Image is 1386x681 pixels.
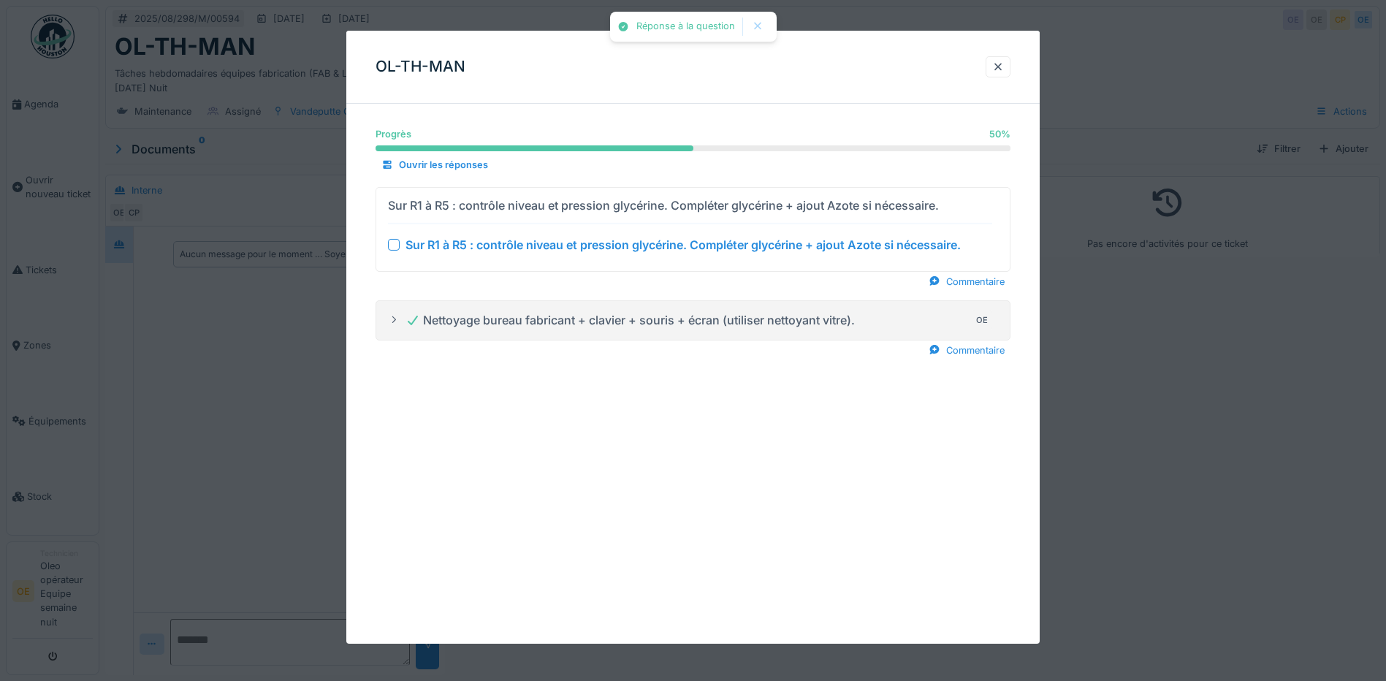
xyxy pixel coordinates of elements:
[972,310,992,330] div: OE
[382,307,1004,334] summary: Nettoyage bureau fabricant + clavier + souris + écran (utiliser nettoyant vitre).OE
[923,272,1010,292] div: Commentaire
[636,20,735,33] div: Réponse à la question
[376,145,1010,151] progress: 50 %
[989,127,1010,141] div: 50 %
[382,194,1004,265] summary: Sur R1 à R5 : contrôle niveau et pression glycérine. Compléter glycérine + ajout Azote si nécessa...
[923,340,1010,359] div: Commentaire
[405,236,961,254] div: Sur R1 à R5 : contrôle niveau et pression glycérine. Compléter glycérine + ajout Azote si nécessa...
[388,197,939,214] div: Sur R1 à R5 : contrôle niveau et pression glycérine. Compléter glycérine + ajout Azote si nécessa...
[376,127,411,141] div: Progrès
[376,155,494,175] div: Ouvrir les réponses
[405,311,855,329] div: Nettoyage bureau fabricant + clavier + souris + écran (utiliser nettoyant vitre).
[376,58,465,76] h3: OL-TH-MAN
